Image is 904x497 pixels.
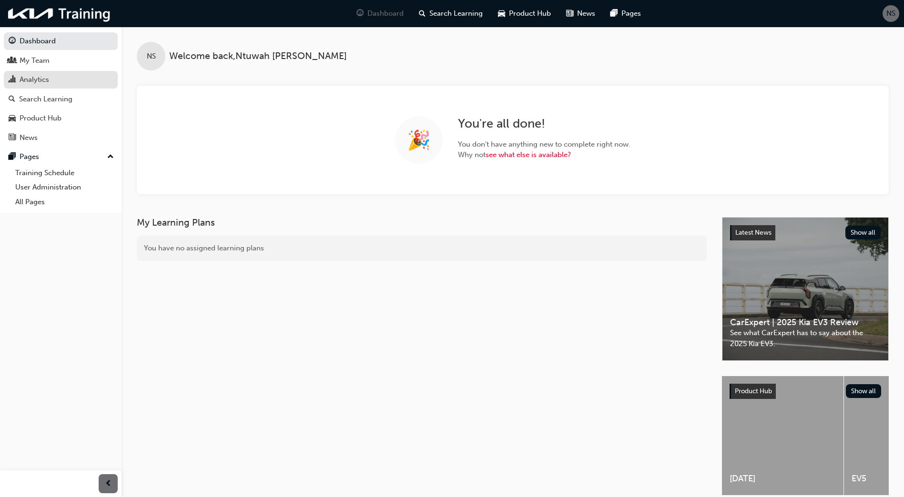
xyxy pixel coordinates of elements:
a: Latest NewsShow all [730,225,881,240]
h2: You ' re all done! [458,116,630,131]
span: up-icon [107,151,114,163]
button: Pages [4,148,118,166]
a: car-iconProduct Hub [490,4,559,23]
span: Why not [458,149,630,160]
span: Search Learning [429,8,483,19]
span: people-icon [9,57,16,65]
span: NS [886,8,895,19]
span: News [577,8,595,19]
div: Search Learning [19,94,72,105]
a: Analytics [4,71,118,89]
a: Product Hub [4,109,118,127]
a: pages-iconPages [603,4,649,23]
span: NS [147,51,156,62]
span: Product Hub [509,8,551,19]
span: search-icon [419,8,426,20]
a: search-iconSearch Learning [411,4,490,23]
span: guage-icon [356,8,364,20]
span: Welcome back , Ntuwah [PERSON_NAME] [169,51,347,62]
span: chart-icon [9,76,16,84]
a: news-iconNews [559,4,603,23]
a: [DATE] [722,376,843,495]
h3: My Learning Plans [137,217,707,228]
a: guage-iconDashboard [349,4,411,23]
span: prev-icon [105,478,112,490]
span: pages-icon [9,153,16,161]
button: Show all [845,226,881,239]
a: All Pages [11,195,118,209]
span: See what CarExpert has to say about the 2025 Kia EV3. [730,328,881,349]
span: car-icon [498,8,505,20]
span: news-icon [566,8,573,20]
span: 🎉 [407,135,431,146]
span: Dashboard [367,8,404,19]
a: Latest NewsShow allCarExpert | 2025 Kia EV3 ReviewSee what CarExpert has to say about the 2025 Ki... [722,217,889,361]
button: NS [883,5,899,22]
div: News [20,132,38,143]
a: Search Learning [4,90,118,108]
a: Product HubShow all [730,384,881,399]
button: DashboardMy TeamAnalyticsSearch LearningProduct HubNews [4,30,118,148]
span: guage-icon [9,37,16,46]
div: Pages [20,151,39,162]
div: My Team [20,55,50,66]
span: You don ' t have anything new to complete right now. [458,139,630,150]
span: Latest News [735,229,772,237]
a: see what else is available? [486,150,571,159]
span: pages-icon [610,8,618,20]
span: Product Hub [735,387,772,395]
div: Product Hub [20,113,61,124]
a: News [4,129,118,147]
span: search-icon [9,95,15,104]
a: User Administration [11,180,118,195]
span: Pages [621,8,641,19]
span: [DATE] [730,473,836,484]
img: kia-training [5,4,114,23]
span: car-icon [9,114,16,123]
span: news-icon [9,134,16,142]
div: Analytics [20,74,49,85]
a: My Team [4,52,118,70]
a: Training Schedule [11,166,118,180]
div: You have no assigned learning plans [137,236,707,261]
span: CarExpert | 2025 Kia EV3 Review [730,317,881,328]
a: Dashboard [4,32,118,50]
button: Show all [846,384,882,398]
